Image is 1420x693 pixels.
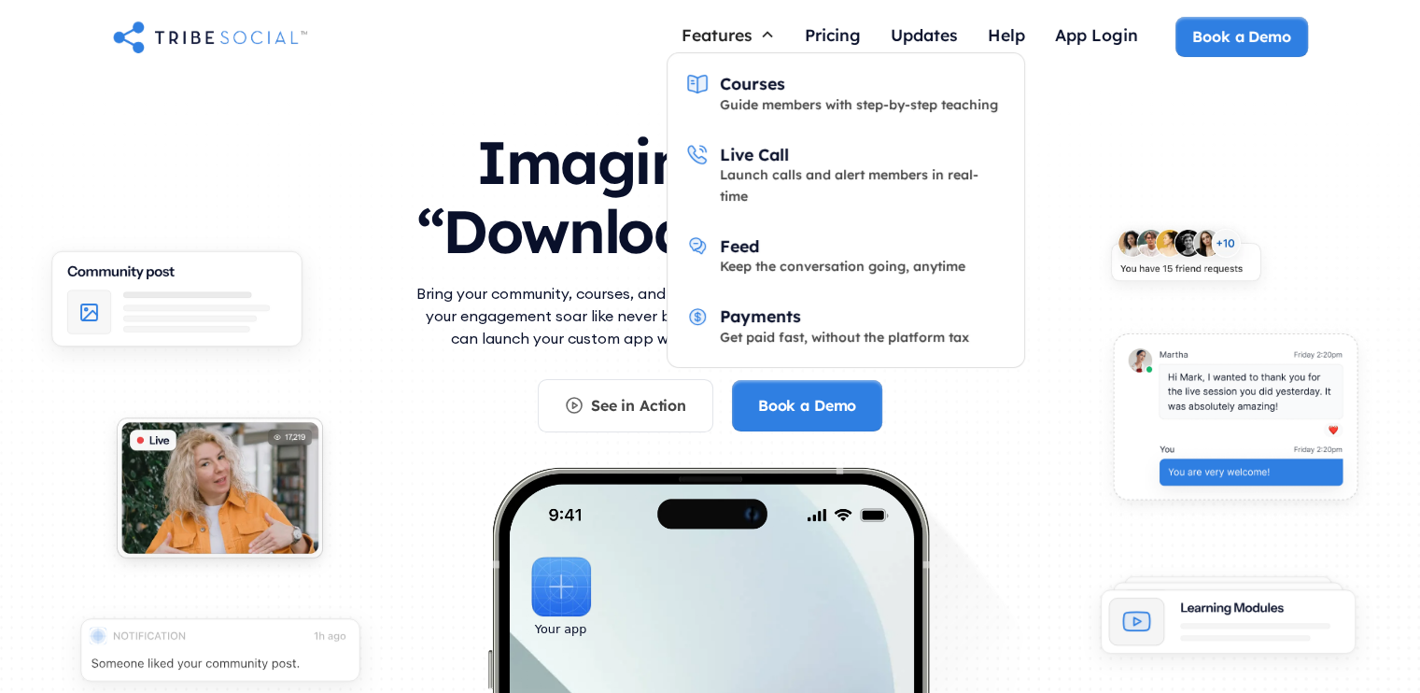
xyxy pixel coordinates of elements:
a: Pricing [790,17,876,57]
a: App Login [1040,17,1153,57]
div: Updates [891,24,958,45]
a: Book a Demo [1175,17,1307,56]
nav: Features [667,52,1025,368]
div: Payments [720,305,801,326]
div: Help [988,24,1025,45]
img: An illustration of New friends requests [1093,216,1278,304]
div: Launch calls and alert members in real-time [720,164,1005,206]
div: Pricing [805,24,861,45]
a: Live CallLaunch calls and alert members in real-time [677,133,1016,217]
a: CoursesGuide members with step-by-step teaching [677,63,1016,126]
a: Updates [876,17,973,57]
a: Help [973,17,1040,57]
div: Get paid fast, without the platform tax [720,327,969,347]
a: PaymentsGet paid fast, without the platform tax [677,295,1016,359]
div: Feed [720,235,759,256]
div: Features [682,24,752,45]
a: See in Action [538,379,713,431]
div: Guide members with step-by-step teaching [720,94,998,115]
div: App Login [1055,24,1138,45]
h1: Imagine Saying, “Download Our App” [412,109,1009,275]
img: An illustration of chat [1093,319,1377,525]
div: See in Action [591,395,686,416]
div: Features [667,17,790,52]
div: Your app [535,619,586,640]
img: An illustration of Learning Modules [1079,564,1377,681]
div: Courses [720,73,785,93]
a: Book a Demo [732,380,882,431]
div: Live Call [720,144,789,164]
div: Keep the conversation going, anytime [720,256,965,276]
img: An illustration of Live video [99,404,341,581]
img: An illustration of Community Feed [28,234,326,376]
a: FeedKeep the conversation going, anytime [677,224,1016,288]
a: home [113,18,307,55]
p: Bring your community, courses, and content into one powerful platform and watch your engagement s... [412,282,1009,349]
